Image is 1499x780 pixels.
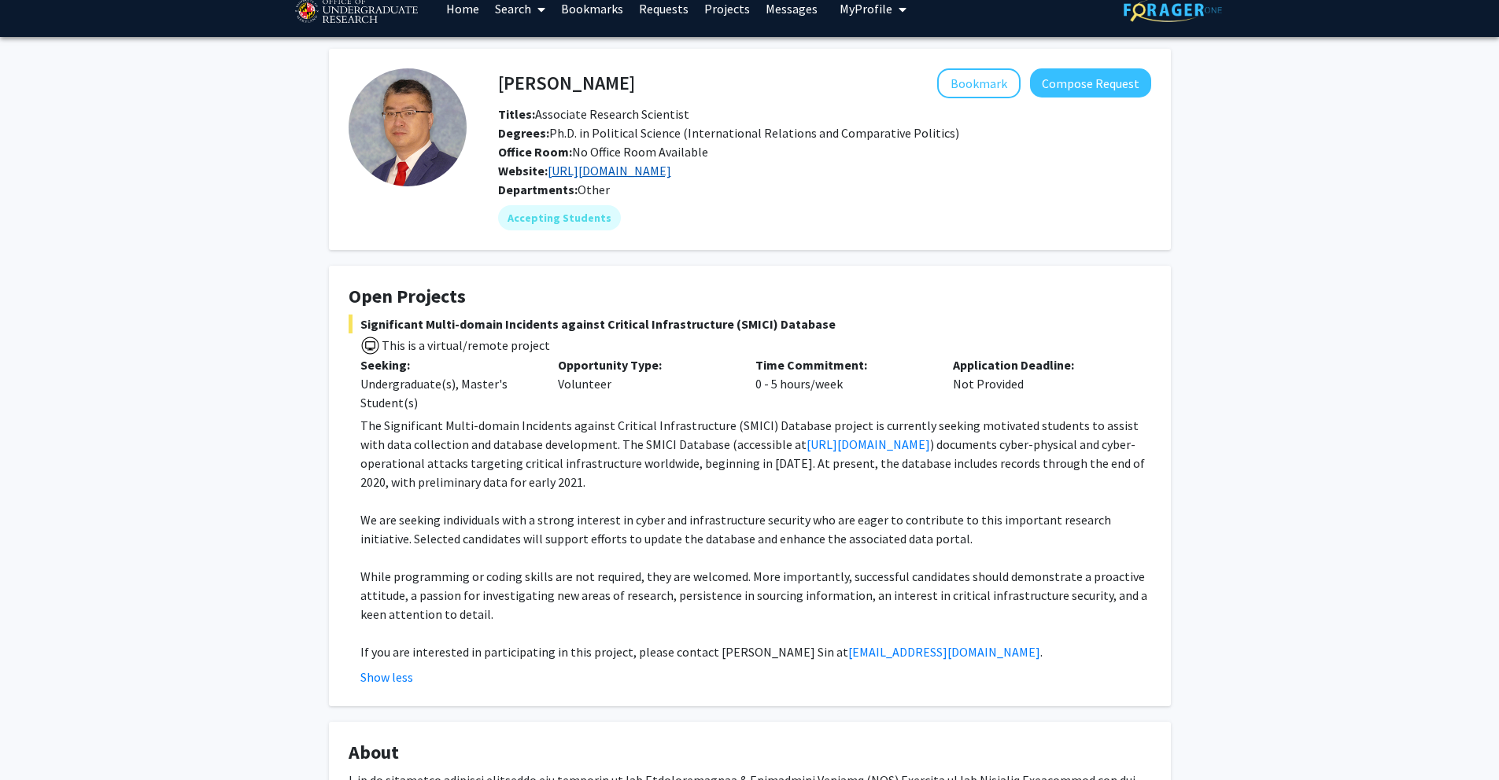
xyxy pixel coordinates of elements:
p: Application Deadline: [953,355,1127,374]
div: Volunteer [546,355,744,412]
p: Seeking: [360,355,534,374]
button: Compose Request to Steve Sin [1030,68,1151,97]
h4: Open Projects [349,285,1151,308]
div: Not Provided [941,355,1139,412]
div: 0 - 5 hours/week [744,355,941,412]
mat-chip: Accepting Students [498,205,621,230]
b: Titles: [498,106,535,122]
p: Time Commitment: [755,355,929,374]
b: Departments: [498,182,578,197]
p: If you are interested in participating in this project, please contact [PERSON_NAME] Sin at . [360,642,1151,661]
iframe: Chat [12,709,67,768]
span: Ph.D. in Political Science (International Relations and Comparative Politics) [498,125,959,141]
b: Office Room: [498,144,572,160]
img: Profile Picture [349,68,467,186]
span: Significant Multi-domain Incidents against Critical Infrastructure (SMICI) Database [349,315,1151,333]
span: This is a virtual/remote project [380,337,550,353]
span: No Office Room Available [498,144,708,160]
div: Undergraduate(s), Master's Student(s) [360,374,534,412]
p: We are seeking individuals with a strong interest in cyber and infrastructure security who are ea... [360,510,1151,548]
span: My Profile [840,1,892,17]
a: [URL][DOMAIN_NAME] [807,436,930,452]
a: [EMAIL_ADDRESS][DOMAIN_NAME] [848,644,1040,660]
a: Opens in a new tab [548,163,671,178]
b: Degrees: [498,125,549,141]
h4: About [349,741,1151,764]
button: Show less [360,668,413,686]
p: Opportunity Type: [558,355,732,374]
span: Associate Research Scientist [498,106,689,122]
p: While programming or coding skills are not required, they are welcomed. More importantly, success... [360,567,1151,624]
span: Other [578,182,610,197]
button: Add Steve Sin to Bookmarks [937,68,1021,98]
h4: [PERSON_NAME] [498,68,635,97]
p: The Significant Multi-domain Incidents against Critical Infrastructure (SMICI) Database project i... [360,416,1151,491]
b: Website: [498,163,548,178]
